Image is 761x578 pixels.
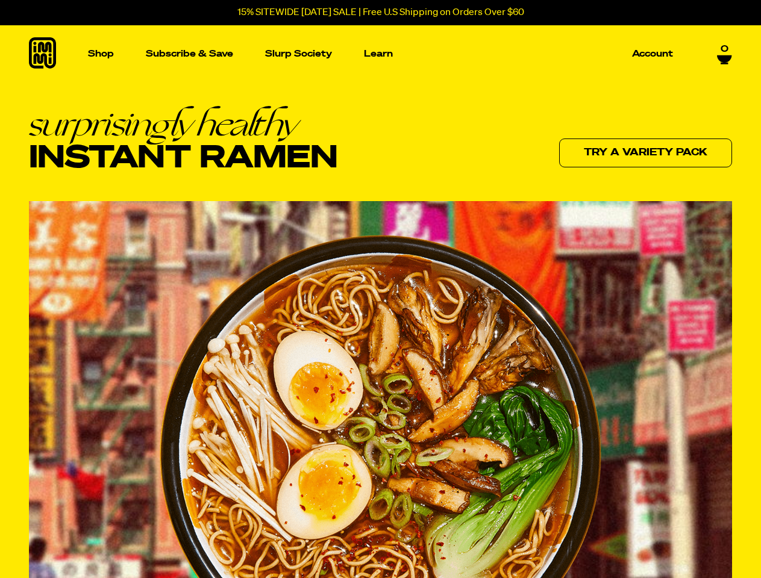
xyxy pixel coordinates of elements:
a: Learn [359,25,398,82]
p: Learn [364,49,393,58]
h1: Instant Ramen [29,107,337,175]
p: Subscribe & Save [146,49,233,58]
a: Try a variety pack [559,138,732,167]
p: 15% SITEWIDE [DATE] SALE | Free U.S Shipping on Orders Over $60 [237,7,524,18]
a: Shop [83,25,119,82]
a: Subscribe & Save [141,45,238,63]
p: Account [632,49,673,58]
em: surprisingly healthy [29,107,337,141]
a: Account [627,45,678,63]
a: Slurp Society [260,45,337,63]
a: 0 [717,41,732,61]
nav: Main navigation [83,25,678,82]
p: Shop [88,49,114,58]
span: 0 [721,41,728,52]
p: Slurp Society [265,49,332,58]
